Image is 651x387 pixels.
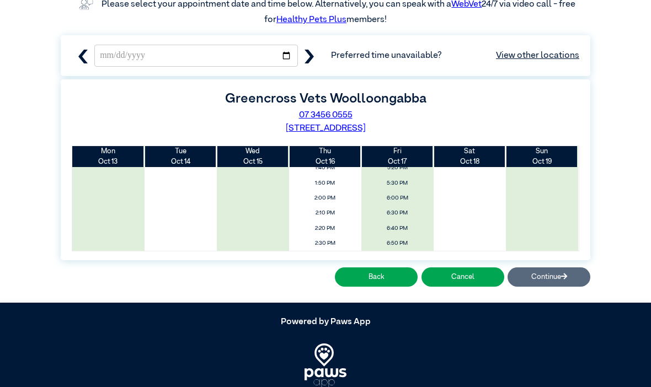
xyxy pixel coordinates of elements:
span: 2:00 PM [292,192,358,205]
span: 6:40 PM [364,222,430,235]
span: 6:00 PM [364,192,430,205]
span: 1:50 PM [292,177,358,190]
span: 2:20 PM [292,222,358,235]
span: Preferred time unavailable? [331,49,579,62]
th: Oct 13 [72,146,145,167]
th: Oct 15 [217,146,289,167]
th: Oct 16 [289,146,361,167]
span: 6:50 PM [364,237,430,250]
span: 1:40 PM [292,162,358,174]
label: Greencross Vets Woolloongabba [225,92,426,105]
th: Oct 17 [361,146,434,167]
span: 5:20 PM [364,162,430,174]
h5: Powered by Paws App [61,317,590,327]
span: 5:30 PM [364,177,430,190]
button: Cancel [421,267,504,287]
th: Oct 14 [145,146,217,167]
th: Oct 19 [506,146,578,167]
span: 2:10 PM [292,207,358,219]
span: 2:30 PM [292,237,358,250]
a: 07 3456 0555 [299,111,353,120]
span: 6:30 PM [364,207,430,219]
a: [STREET_ADDRESS] [286,124,366,133]
button: Back [335,267,418,287]
a: Healthy Pets Plus [276,15,346,24]
a: View other locations [496,49,579,62]
th: Oct 18 [434,146,506,167]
